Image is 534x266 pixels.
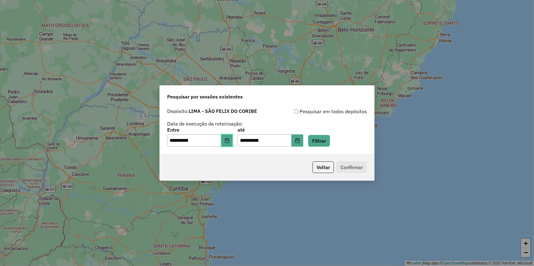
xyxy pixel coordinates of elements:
[308,135,330,147] button: Filtrar
[167,126,233,133] label: Entre
[167,120,243,127] label: Data de execução da roteirização:
[292,134,303,147] button: Choose Date
[189,108,257,114] strong: LIMA - SÃO FELIX DO CORIBE
[238,126,303,133] label: até
[221,134,233,147] button: Choose Date
[167,93,243,100] span: Pesquisar por sessões existentes
[267,108,367,115] div: Pesquisar em todos depósitos
[167,107,257,115] label: Depósito:
[312,161,334,173] button: Voltar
